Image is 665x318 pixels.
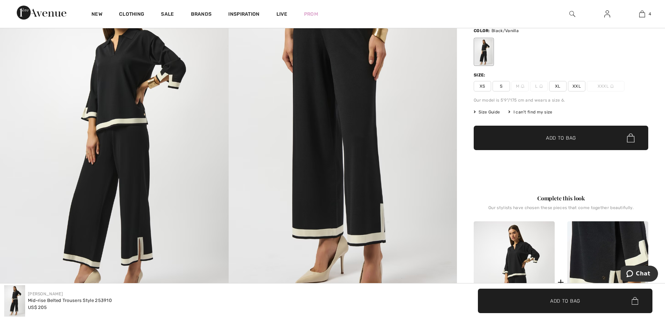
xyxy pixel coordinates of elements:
[546,134,576,142] span: Add to Bag
[639,10,645,18] img: My Bag
[119,11,144,19] a: Clothing
[478,289,652,313] button: Add to Bag
[521,84,524,88] img: ring-m.svg
[621,266,658,283] iframe: Opens a widget where you can chat to one of our agents
[474,97,648,103] div: Our model is 5'9"/175 cm and wears a size 6.
[569,10,575,18] img: search the website
[474,109,500,115] span: Size Guide
[191,11,212,19] a: Brands
[599,10,616,19] a: Sign In
[557,274,564,290] div: +
[474,28,490,33] span: Color:
[492,28,519,33] span: Black/Vanilla
[304,10,318,18] a: Prom
[604,10,610,18] img: My Info
[511,81,529,91] span: M
[228,11,259,19] span: Inspiration
[474,72,487,78] div: Size:
[493,81,510,91] span: S
[28,291,63,296] a: [PERSON_NAME]
[474,205,648,216] div: Our stylists have chosen these pieces that come together beautifully.
[568,81,585,91] span: XXL
[91,11,102,19] a: New
[610,84,614,88] img: ring-m.svg
[549,81,567,91] span: XL
[649,11,651,17] span: 4
[474,126,648,150] button: Add to Bag
[508,109,552,115] div: I can't find my size
[627,133,635,142] img: Bag.svg
[530,81,548,91] span: L
[475,39,493,65] div: Black/Vanilla
[474,194,648,202] div: Complete this look
[28,305,47,310] span: US$ 205
[17,6,66,20] img: 1ère Avenue
[28,297,112,304] div: Mid-rise Belted Trousers Style 253910
[587,81,625,91] span: XXXL
[550,297,580,304] span: Add to Bag
[625,10,659,18] a: 4
[276,10,287,18] a: Live
[474,81,491,91] span: XS
[161,11,174,19] a: Sale
[631,297,638,305] img: Bag.svg
[539,84,543,88] img: ring-m.svg
[4,285,25,317] img: Mid-Rise Belted Trousers Style 253910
